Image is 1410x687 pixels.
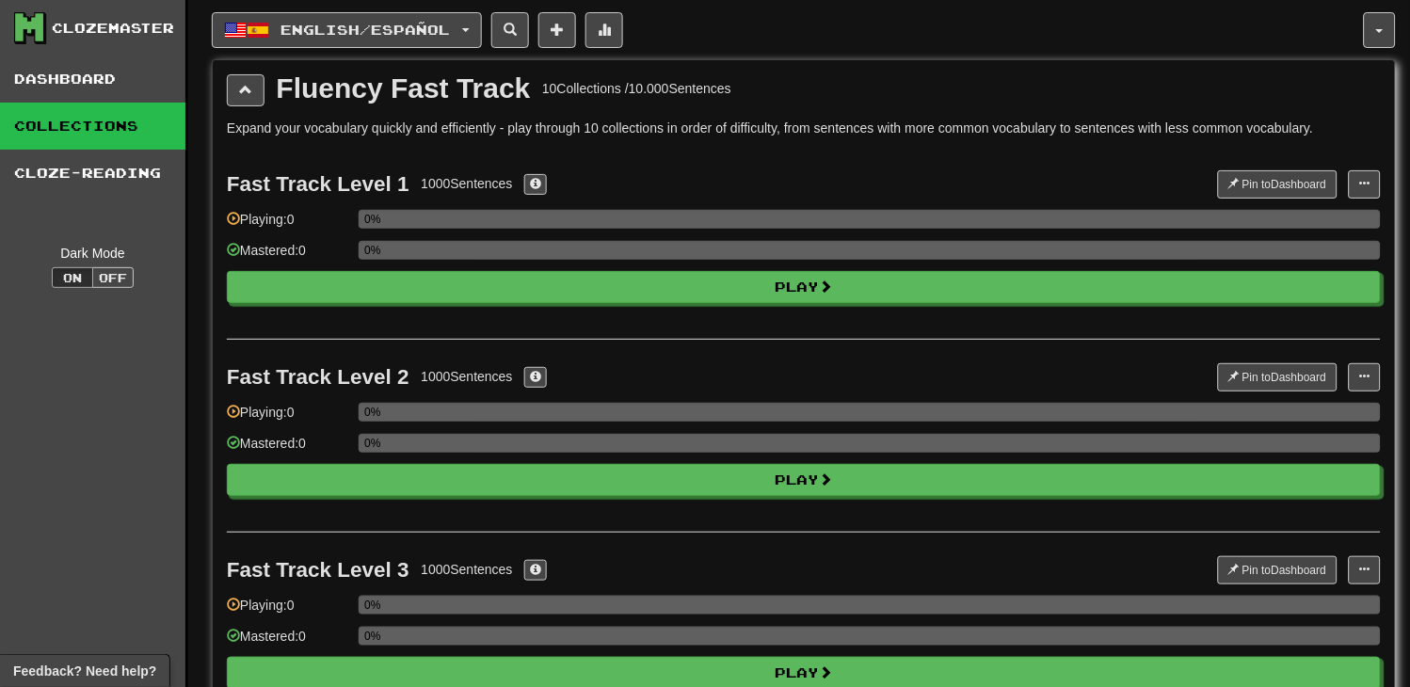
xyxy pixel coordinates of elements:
div: Fluency Fast Track [277,74,531,103]
div: Dark Mode [14,244,171,263]
button: On [52,267,93,288]
div: 1000 Sentences [421,560,512,579]
div: 1000 Sentences [421,174,512,193]
div: Playing: 0 [227,403,349,434]
div: Playing: 0 [227,596,349,627]
div: Fast Track Level 1 [227,172,409,196]
button: English/Español [212,12,482,48]
div: 1000 Sentences [421,367,512,386]
button: Pin toDashboard [1218,170,1338,199]
div: Fast Track Level 3 [227,558,409,582]
div: 10 Collections / 10.000 Sentences [542,79,731,98]
p: Expand your vocabulary quickly and efficiently - play through 10 collections in order of difficul... [227,119,1381,137]
div: Playing: 0 [227,210,349,241]
button: Add sentence to collection [538,12,576,48]
button: More stats [585,12,623,48]
button: Play [227,271,1381,303]
button: Pin toDashboard [1218,363,1338,391]
div: Mastered: 0 [227,434,349,465]
span: English / Español [281,22,451,38]
div: Clozemaster [52,19,174,38]
div: Mastered: 0 [227,241,349,272]
button: Pin toDashboard [1218,556,1338,584]
div: Fast Track Level 2 [227,365,409,389]
div: Mastered: 0 [227,627,349,658]
button: Search sentences [491,12,529,48]
button: Play [227,464,1381,496]
span: Open feedback widget [13,662,156,680]
button: Off [92,267,134,288]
